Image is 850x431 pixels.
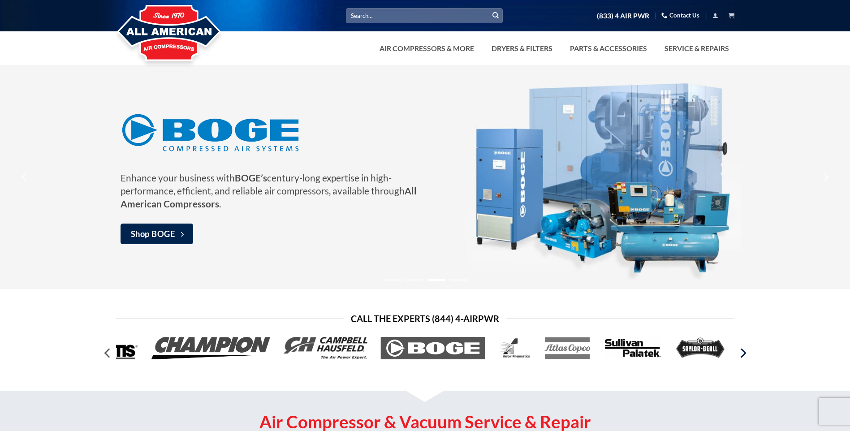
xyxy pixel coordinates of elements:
[121,171,425,210] p: Enhance your business with century-long expertise in high-performance, efficient, and reliable ai...
[817,155,833,199] button: Next
[374,39,479,57] a: Air Compressors & More
[486,39,558,57] a: Dryers & Filters
[597,8,649,24] a: (833) 4 AIR PWR
[463,69,741,285] img: BOGE Air Compressors
[565,39,652,57] a: Parts & Accessories
[405,279,423,281] li: Page dot 2
[450,279,468,281] li: Page dot 4
[712,10,718,21] a: Login
[351,311,499,326] span: Call the Experts (844) 4-AirPwr
[121,111,300,155] img: BOGE Air Compressors
[131,228,176,241] span: Shop BOGE
[659,39,734,57] a: Service & Repairs
[729,10,734,21] a: View cart
[734,345,751,362] button: Next
[346,8,503,23] input: Search…
[383,279,401,281] li: Page dot 1
[235,172,267,183] strong: BOGE’s
[17,155,33,199] button: Previous
[121,185,417,209] strong: All American Compressors
[121,224,194,244] a: Shop BOGE
[100,345,116,362] button: Previous
[489,9,502,22] button: Submit
[427,279,445,281] li: Page dot 3
[661,9,699,22] a: Contact Us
